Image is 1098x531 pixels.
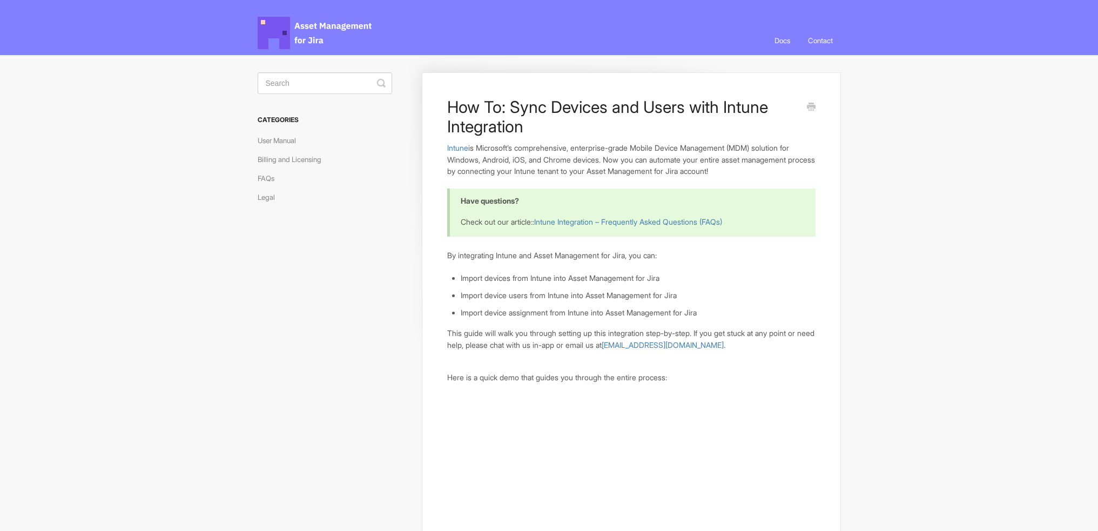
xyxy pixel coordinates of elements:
[807,102,816,113] a: Print this Article
[800,26,841,55] a: Contact
[447,372,815,384] p: Here is a quick demo that guides you through the entire process:
[258,132,304,149] a: User Manual
[766,26,798,55] a: Docs
[461,290,815,301] li: Import device users from Intune into Asset Management for Jira
[534,217,722,226] a: Intune Integration – Frequently Asked Questions (FAQs)
[258,110,392,130] h3: Categories
[461,307,815,319] li: Import device assignment from Intune into Asset Management for Jira
[461,196,519,205] b: Have questions?
[258,17,373,49] span: Asset Management for Jira Docs
[447,97,799,136] h1: How To: Sync Devices and Users with Intune Integration
[258,72,392,94] input: Search
[447,250,815,261] p: By integrating Intune and Asset Management for Jira, you can:
[447,327,815,351] p: This guide will walk you through setting up this integration step-by-step. If you get stuck at an...
[258,170,282,187] a: FAQs
[602,340,724,349] a: [EMAIL_ADDRESS][DOMAIN_NAME]
[447,142,815,177] p: is Microsoft’s comprehensive, enterprise-grade Mobile Device Management (MDM) solution for Window...
[258,189,283,206] a: Legal
[461,272,815,284] li: Import devices from Intune into Asset Management for Jira
[258,151,329,168] a: Billing and Licensing
[447,143,468,152] a: Intune
[461,216,801,228] p: Check out our article::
